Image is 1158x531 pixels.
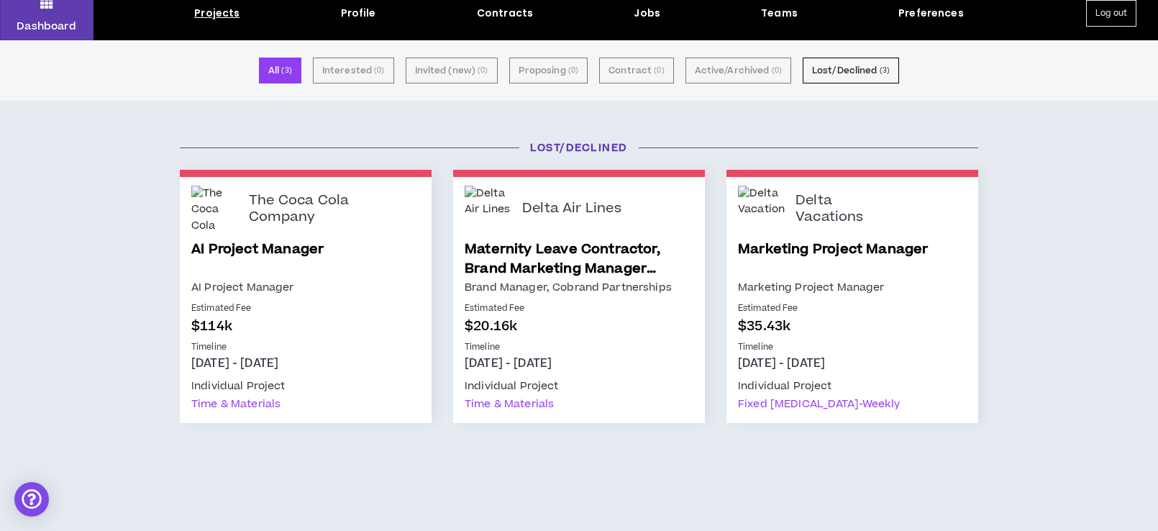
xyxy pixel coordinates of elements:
[191,317,420,336] p: $114k
[859,396,900,412] span: - weekly
[738,186,785,232] img: Delta Vacations
[478,64,488,77] small: ( 0 )
[191,355,420,371] p: [DATE] - [DATE]
[477,6,533,21] div: Contracts
[191,302,420,315] p: Estimated Fee
[191,377,286,395] div: Individual Project
[191,186,238,232] img: The Coca Cola Company
[568,64,578,77] small: ( 0 )
[465,278,693,296] p: Brand Manager, Cobrand Partnerships
[761,6,798,21] div: Teams
[738,341,967,354] p: Timeline
[738,240,967,278] a: Marketing Project Manager
[169,140,989,155] h3: Lost/Declined
[898,6,964,21] div: Preferences
[313,58,394,83] button: Interested (0)
[191,278,420,296] p: AI Project Manager
[738,278,967,296] p: Marketing Project Manager
[249,193,350,225] p: The Coca Cola Company
[465,395,554,413] div: Time & Materials
[685,58,791,83] button: Active/Archived (0)
[772,64,782,77] small: ( 0 )
[465,341,693,354] p: Timeline
[599,58,673,83] button: Contract (0)
[259,58,301,83] button: All (3)
[406,58,498,83] button: Invited (new) (0)
[14,482,49,517] div: Open Intercom Messenger
[803,58,899,83] button: Lost/Declined (3)
[465,186,511,232] img: Delta Air Lines
[191,341,420,354] p: Timeline
[738,355,967,371] p: [DATE] - [DATE]
[281,64,291,77] small: ( 3 )
[509,58,588,83] button: Proposing (0)
[465,317,693,336] p: $20.16k
[654,64,664,77] small: ( 0 )
[341,6,376,21] div: Profile
[738,302,967,315] p: Estimated Fee
[738,395,900,413] div: Fixed [MEDICAL_DATA]
[17,19,76,34] p: Dashboard
[465,240,693,278] a: Maternity Leave Contractor, Brand Marketing Manager (Cobrand Partnerships)
[465,377,559,395] div: Individual Project
[465,355,693,371] p: [DATE] - [DATE]
[738,377,832,395] div: Individual Project
[634,6,660,21] div: Jobs
[738,317,967,336] p: $35.43k
[522,201,621,217] p: Delta Air Lines
[191,240,420,278] a: AI Project Manager
[374,64,384,77] small: ( 0 )
[191,395,281,413] div: Time & Materials
[880,64,890,77] small: ( 3 )
[795,193,896,225] p: Delta Vacations
[465,302,693,315] p: Estimated Fee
